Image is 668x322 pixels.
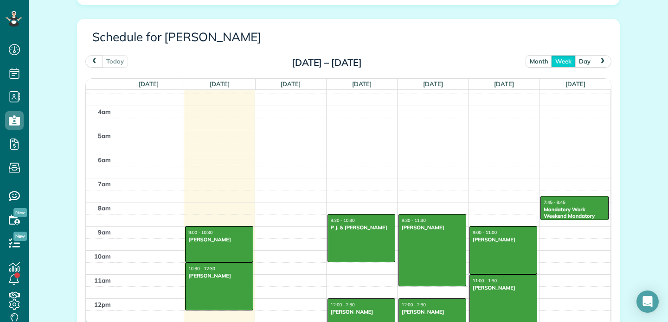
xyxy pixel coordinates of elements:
span: 9:00 - 11:00 [473,230,497,235]
span: 7:45 - 8:45 [544,200,565,205]
div: [PERSON_NAME] [401,224,463,231]
button: day [575,55,595,68]
span: [DATE] [352,80,372,88]
button: next [594,55,611,68]
span: [DATE] [494,80,514,88]
a: 8:30 - 11:30[PERSON_NAME] [398,214,466,286]
a: 7:45 - 8:45Mandatory Work Weekend Mandatory Work Weekend [540,196,609,220]
span: 9am [98,228,111,236]
span: 5am [98,132,111,139]
span: 8am [98,204,111,212]
span: New [13,208,27,217]
span: [DATE] [281,80,301,88]
span: 12pm [94,301,111,308]
a: 8:30 - 10:30P J. & [PERSON_NAME] [328,214,395,262]
button: week [551,55,576,68]
span: 12:00 - 2:30 [331,303,355,308]
span: 8:30 - 11:30 [402,218,426,223]
a: 10:30 - 12:30[PERSON_NAME] [185,262,253,310]
span: 7am [98,180,111,188]
span: [DATE] [565,80,585,88]
div: [PERSON_NAME] [330,309,392,315]
div: [PERSON_NAME] [188,236,250,243]
span: 8:30 - 10:30 [331,218,355,223]
button: month [526,55,552,68]
span: 4am [98,108,111,115]
span: [DATE] [139,80,159,88]
a: 9:00 - 10:30[PERSON_NAME] [185,226,253,262]
span: 6am [98,156,111,164]
span: [DATE] [210,80,230,88]
h2: [DATE] – [DATE] [269,57,385,68]
span: New [13,232,27,241]
div: [PERSON_NAME] [401,309,463,315]
button: prev [85,55,103,68]
span: 11:00 - 1:30 [473,278,497,284]
span: 9:00 - 10:30 [188,230,212,235]
span: 10am [94,253,111,260]
div: Mandatory Work Weekend Mandatory Work Weekend [543,206,606,226]
span: 12:00 - 2:30 [402,303,426,308]
span: 10:30 - 12:30 [188,266,215,271]
div: P J. & [PERSON_NAME] [330,224,392,231]
h3: Schedule for [PERSON_NAME] [92,31,604,44]
div: [PERSON_NAME] [188,272,250,279]
span: [DATE] [423,80,443,88]
div: Open Intercom Messenger [636,290,659,313]
div: [PERSON_NAME] [472,284,534,291]
div: [PERSON_NAME] [472,236,534,243]
span: 3am [98,84,111,91]
a: 9:00 - 11:00[PERSON_NAME] [469,226,537,274]
button: today [102,55,128,68]
span: 11am [94,277,111,284]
